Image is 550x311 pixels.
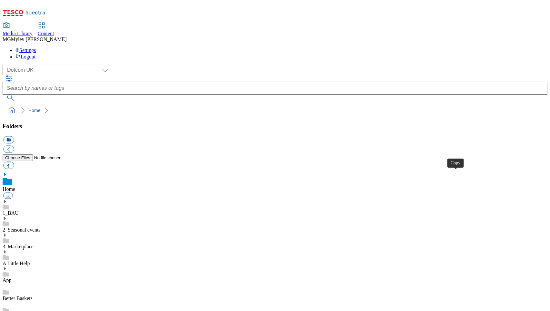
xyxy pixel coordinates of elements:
[38,23,54,36] a: Content
[15,47,36,53] a: Settings
[3,123,547,130] h3: Folders
[11,36,67,42] span: Myley [PERSON_NAME]
[3,295,33,301] a: Better Baskets
[3,277,12,283] a: App
[3,261,30,266] a: A Little Help
[38,31,54,36] span: Content
[3,244,34,249] a: 3_Marketplace
[3,82,547,95] input: Search by names or tags
[3,227,41,233] a: 2_Seasonal events
[6,105,17,116] a: home
[3,31,33,36] span: Media Library
[3,104,547,117] nav: breadcrumb
[3,36,11,42] span: MG
[3,23,33,36] a: Media Library
[28,108,40,113] a: Home
[15,54,35,59] a: Logout
[3,210,19,216] a: 1_BAU
[3,186,15,192] a: Home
